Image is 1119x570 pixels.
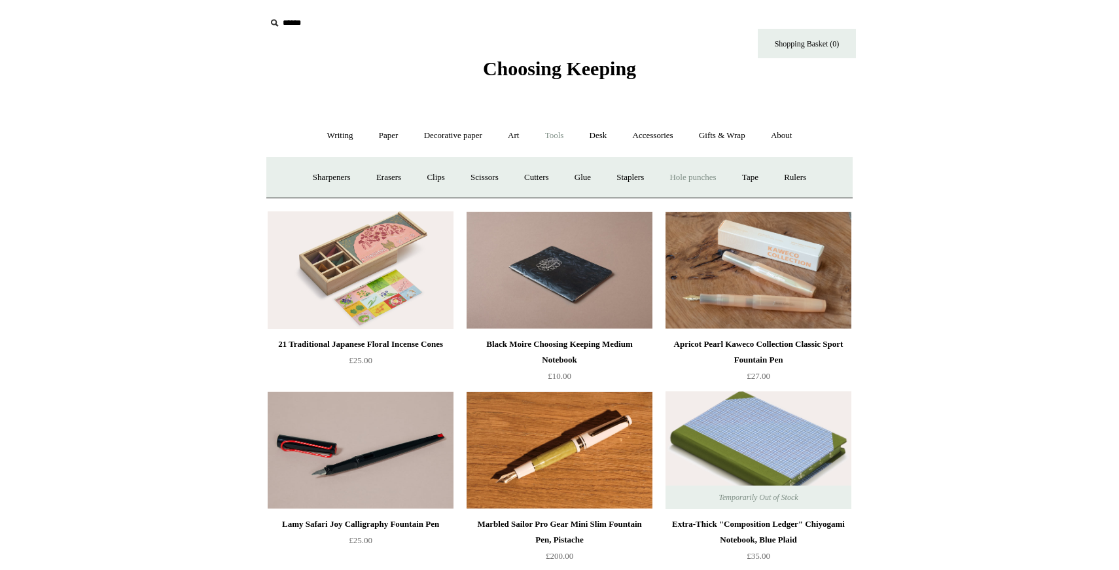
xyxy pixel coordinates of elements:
a: Cutters [512,160,561,195]
div: Extra-Thick "Composition Ledger" Chiyogami Notebook, Blue Plaid [669,516,848,548]
a: Writing [315,118,365,153]
div: Lamy Safari Joy Calligraphy Fountain Pen [271,516,450,532]
span: £35.00 [747,551,770,561]
a: Shopping Basket (0) [758,29,856,58]
a: About [759,118,804,153]
a: Black Moire Choosing Keeping Medium Notebook Black Moire Choosing Keeping Medium Notebook [467,211,652,329]
a: Lamy Safari Joy Calligraphy Fountain Pen Lamy Safari Joy Calligraphy Fountain Pen [268,391,453,509]
div: Apricot Pearl Kaweco Collection Classic Sport Fountain Pen [669,336,848,368]
img: Marbled Sailor Pro Gear Mini Slim Fountain Pen, Pistache [467,391,652,509]
a: Sharpeners [301,160,363,195]
a: Tape [730,160,770,195]
a: Marbled Sailor Pro Gear Mini Slim Fountain Pen, Pistache Marbled Sailor Pro Gear Mini Slim Founta... [467,391,652,509]
a: Decorative paper [412,118,494,153]
span: £25.00 [349,535,372,545]
a: 21 Traditional Japanese Floral Incense Cones 21 Traditional Japanese Floral Incense Cones [268,211,453,329]
div: 21 Traditional Japanese Floral Incense Cones [271,336,450,352]
a: Extra-Thick "Composition Ledger" Chiyogami Notebook, Blue Plaid £35.00 [666,516,851,570]
a: Black Moire Choosing Keeping Medium Notebook £10.00 [467,336,652,390]
a: Art [496,118,531,153]
a: Glue [563,160,603,195]
span: £27.00 [747,371,770,381]
a: Desk [578,118,619,153]
a: Paper [367,118,410,153]
span: £25.00 [349,355,372,365]
a: Apricot Pearl Kaweco Collection Classic Sport Fountain Pen £27.00 [666,336,851,390]
a: Scissors [459,160,510,195]
a: Erasers [364,160,413,195]
a: Lamy Safari Joy Calligraphy Fountain Pen £25.00 [268,516,453,570]
a: Choosing Keeping [483,68,636,77]
a: 21 Traditional Japanese Floral Incense Cones £25.00 [268,336,453,390]
a: Rulers [772,160,818,195]
div: Black Moire Choosing Keeping Medium Notebook [470,336,649,368]
img: 21 Traditional Japanese Floral Incense Cones [268,211,453,329]
a: Gifts & Wrap [687,118,757,153]
span: Choosing Keeping [483,58,636,79]
div: Marbled Sailor Pro Gear Mini Slim Fountain Pen, Pistache [470,516,649,548]
a: Hole punches [658,160,728,195]
a: Apricot Pearl Kaweco Collection Classic Sport Fountain Pen Apricot Pearl Kaweco Collection Classi... [666,211,851,329]
img: Lamy Safari Joy Calligraphy Fountain Pen [268,391,453,509]
a: Clips [415,160,456,195]
a: Accessories [621,118,685,153]
a: Marbled Sailor Pro Gear Mini Slim Fountain Pen, Pistache £200.00 [467,516,652,570]
a: Extra-Thick "Composition Ledger" Chiyogami Notebook, Blue Plaid Extra-Thick "Composition Ledger" ... [666,391,851,509]
span: Temporarily Out of Stock [705,486,811,509]
span: £10.00 [548,371,571,381]
span: £200.00 [546,551,573,561]
a: Staplers [605,160,656,195]
a: Tools [533,118,576,153]
img: Apricot Pearl Kaweco Collection Classic Sport Fountain Pen [666,211,851,329]
img: Black Moire Choosing Keeping Medium Notebook [467,211,652,329]
img: Extra-Thick "Composition Ledger" Chiyogami Notebook, Blue Plaid [666,391,851,509]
